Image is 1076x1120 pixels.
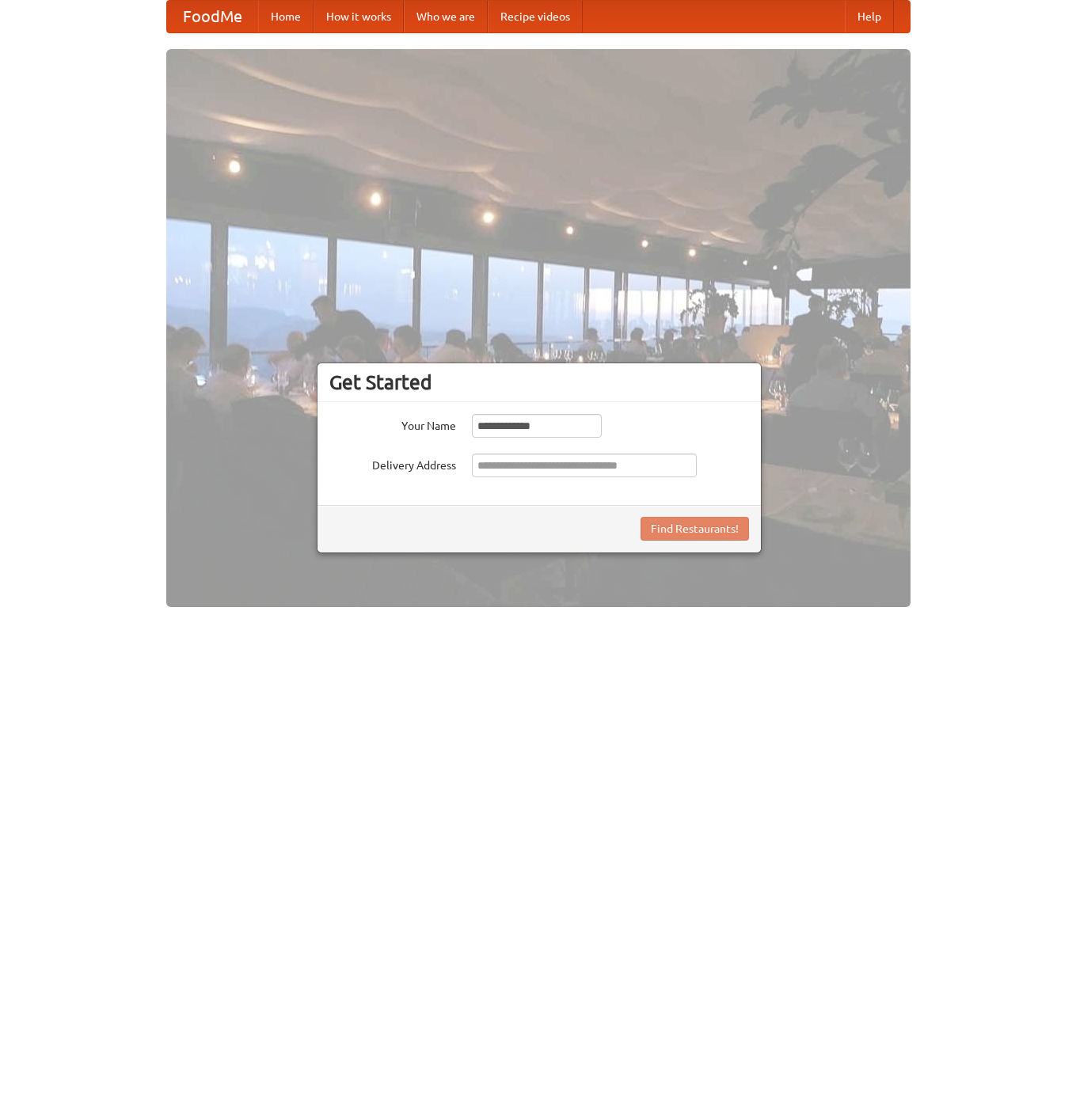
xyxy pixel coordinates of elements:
[329,414,456,434] label: Your Name
[404,1,488,32] a: Who we are
[329,370,749,394] h3: Get Started
[329,454,456,473] label: Delivery Address
[488,1,583,32] a: Recipe videos
[641,517,749,541] button: Find Restaurants!
[167,1,258,32] a: FoodMe
[314,1,404,32] a: How it works
[258,1,314,32] a: Home
[845,1,894,32] a: Help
